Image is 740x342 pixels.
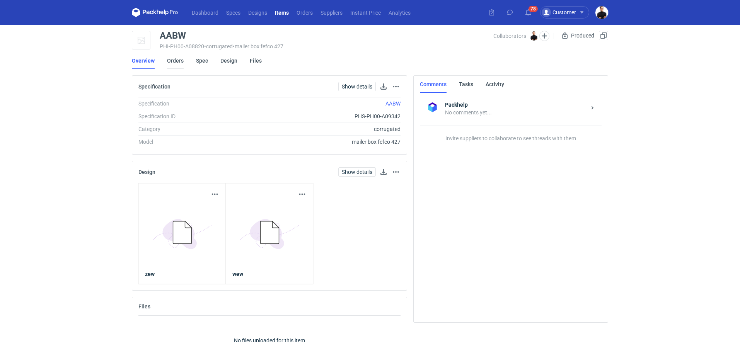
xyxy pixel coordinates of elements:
[220,52,237,69] a: Design
[493,33,526,39] span: Collaborators
[243,125,401,133] div: corrugated
[244,8,271,17] a: Designs
[486,76,504,93] a: Activity
[298,190,307,199] button: Actions
[138,138,243,146] div: Model
[232,270,307,278] a: wew
[204,43,233,49] span: • corrugated
[243,138,401,146] div: mailer box fefco 427
[233,43,283,49] span: • mailer box fefco 427
[138,112,243,120] div: Specification ID
[250,52,262,69] a: Files
[138,125,243,133] div: Category
[379,167,388,177] button: Download design
[132,8,178,17] svg: Packhelp Pro
[420,76,447,93] a: Comments
[599,31,608,40] button: Duplicate Item
[539,31,549,41] button: Edit collaborators
[379,82,388,91] button: Download specification
[243,112,401,120] div: PHS-PH00-A09342
[338,82,376,91] a: Show details
[138,100,243,107] div: Specification
[540,6,595,19] button: Customer
[542,8,576,17] div: Customer
[271,8,293,17] a: Items
[160,43,493,49] div: PHI-PH00-A08820
[445,101,586,109] strong: Packhelp
[445,109,586,116] div: No comments yet...
[210,190,220,199] button: Actions
[145,271,155,277] strong: zew
[391,167,401,177] button: Actions
[145,270,220,278] a: zew
[138,169,155,175] h2: Design
[196,52,208,69] a: Spec
[167,52,184,69] a: Orders
[346,8,385,17] a: Instant Price
[293,8,317,17] a: Orders
[138,303,150,310] h2: Files
[595,6,608,19] img: Tomasz Kubiak
[317,8,346,17] a: Suppliers
[529,31,539,41] img: Tomasz Kubiak
[459,76,473,93] a: Tasks
[132,52,155,69] a: Overview
[338,167,376,177] a: Show details
[420,126,602,141] p: Invite suppliers to collaborate to see threads with them
[385,100,401,107] a: AABW
[385,8,414,17] a: Analytics
[391,82,401,91] button: Actions
[560,31,596,40] div: Produced
[426,101,439,114] img: Packhelp
[222,8,244,17] a: Specs
[160,31,186,40] div: AABW
[522,6,534,19] button: 78
[232,271,243,277] strong: wew
[138,83,171,90] h2: Specification
[188,8,222,17] a: Dashboard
